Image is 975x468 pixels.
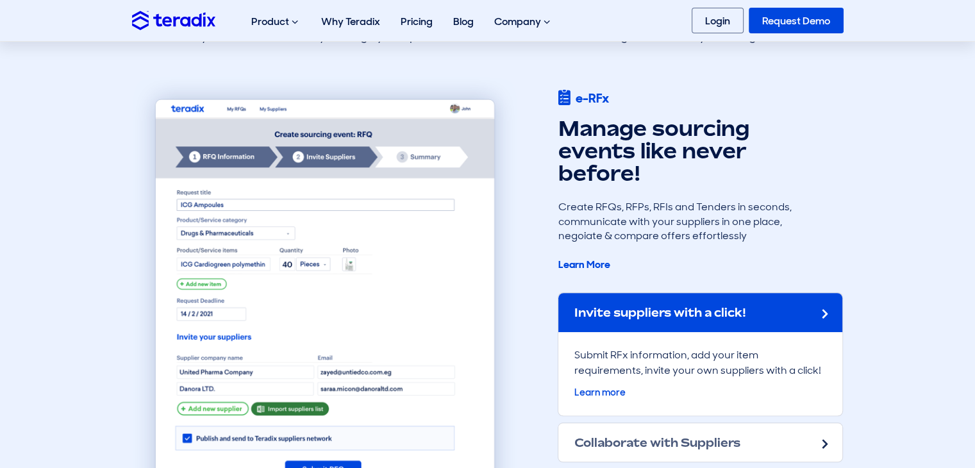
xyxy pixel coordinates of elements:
[558,258,610,271] a: Learn More
[574,435,740,449] h2: Collaborate with Suppliers
[390,1,443,42] a: Pricing
[749,8,844,33] a: Request Demo
[132,11,215,29] img: Teradix logo
[574,305,746,319] h2: Invite suppliers with a click!
[443,1,484,42] a: Blog
[241,1,311,42] div: Product
[890,383,957,450] iframe: Chatbot
[558,200,814,272] div: Create RFQs, RFPs, RFIs and Tenders in seconds, communicate with your suppliers in one place, neg...
[692,8,744,33] a: Login
[575,89,608,107] span: e-RFx
[484,1,563,42] div: Company
[311,1,390,42] a: Why Teradix
[574,386,625,399] a: Learn more
[558,332,842,415] div: Submit RFx information, add your item requirements, invite your own suppliers with a click!
[558,117,814,185] h2: Manage sourcing events like never before!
